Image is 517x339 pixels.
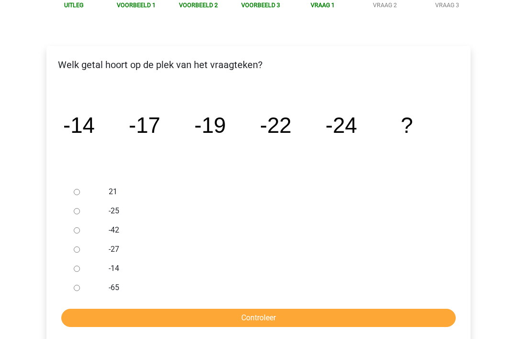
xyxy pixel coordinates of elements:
tspan: -22 [260,114,292,138]
a: Vraag 1 [311,2,335,9]
tspan: -14 [63,114,95,138]
a: Voorbeeld 1 [117,2,156,9]
label: -27 [109,244,440,256]
input: Controleer [61,309,456,327]
a: Uitleg [64,2,83,9]
label: -42 [109,225,440,236]
a: Vraag 3 [435,2,459,9]
tspan: -19 [194,114,226,138]
label: -14 [109,263,440,275]
label: -65 [109,282,440,294]
label: 21 [109,187,440,198]
tspan: -24 [326,114,357,138]
a: Vraag 2 [373,2,397,9]
tspan: ? [401,114,413,138]
label: -25 [109,206,440,217]
p: Welk getal hoort op de plek van het vraagteken? [54,58,463,72]
tspan: -17 [129,114,160,138]
a: Voorbeeld 3 [241,2,280,9]
a: Voorbeeld 2 [179,2,218,9]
